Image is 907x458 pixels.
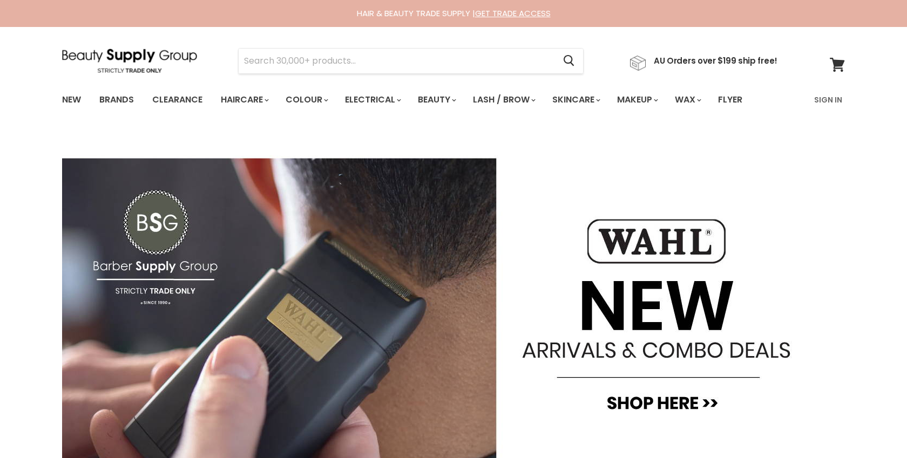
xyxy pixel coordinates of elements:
[54,84,779,115] ul: Main menu
[710,88,750,111] a: Flyer
[91,88,142,111] a: Brands
[544,88,607,111] a: Skincare
[213,88,275,111] a: Haircare
[554,49,583,73] button: Search
[609,88,665,111] a: Makeup
[277,88,335,111] a: Colour
[239,49,554,73] input: Search
[49,84,858,115] nav: Main
[808,88,849,111] a: Sign In
[49,8,858,19] div: HAIR & BEAUTY TRADE SUPPLY |
[475,8,551,19] a: GET TRADE ACCESS
[54,88,89,111] a: New
[410,88,463,111] a: Beauty
[465,88,542,111] a: Lash / Brow
[144,88,211,111] a: Clearance
[853,407,896,447] iframe: Gorgias live chat messenger
[238,48,584,74] form: Product
[667,88,708,111] a: Wax
[337,88,408,111] a: Electrical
